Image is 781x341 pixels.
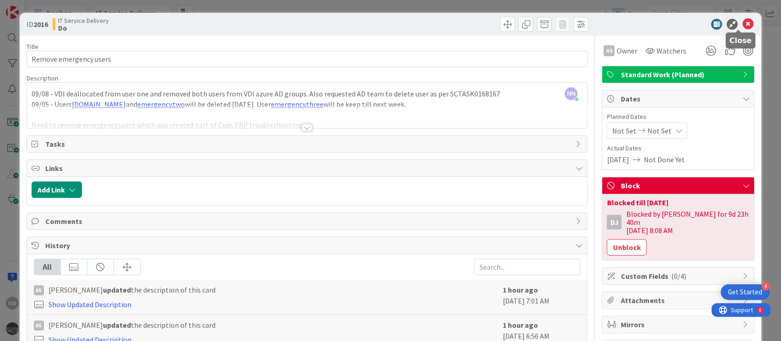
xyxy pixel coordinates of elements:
span: IT Service Delivery [58,17,109,24]
span: Dates [620,93,738,104]
span: Not Set [612,125,636,136]
span: Not Done Yet [643,154,684,165]
div: 8 [48,4,50,11]
span: [PERSON_NAME] the description of this card [48,320,215,330]
b: 1 hour ago [502,320,538,330]
span: Actual Dates [607,144,749,153]
span: Owner [616,45,637,56]
span: Links [45,163,571,174]
b: 1 hour ago [502,285,538,294]
div: All [34,259,61,275]
input: Search... [474,259,580,275]
span: Tasks [45,139,571,149]
div: [DATE] 7:01 AM [502,284,580,310]
span: ID [27,19,48,30]
span: [DATE] [607,154,629,165]
span: Mirrors [620,319,738,330]
p: 09/08 - VDI deallocated from user one and removed both users from VDI azure AD groups. Also reque... [32,89,583,99]
div: AS [603,45,614,56]
span: Block [620,180,738,191]
div: Get Started [728,288,762,297]
span: Custom Fields [620,271,738,282]
a: [DOMAIN_NAME] [72,100,126,109]
a: emergency.three [271,100,323,109]
b: updated [103,285,131,294]
span: Support [19,1,42,12]
span: Planned Dates [607,112,749,122]
div: 4 [761,282,770,290]
div: AS [34,285,44,295]
button: Unblock [607,239,646,256]
span: NN [565,87,577,100]
span: Comments [45,216,571,227]
div: Blocked till [DATE] [607,199,749,206]
b: Do [58,24,109,32]
span: ( 0/4 ) [671,272,686,281]
span: [PERSON_NAME] the description of this card [48,284,215,295]
span: History [45,240,571,251]
label: Title [27,43,38,51]
span: Description [27,74,58,82]
span: Watchers [656,45,686,56]
span: Not Set [647,125,671,136]
div: DJ [607,215,621,229]
input: type card name here... [27,51,588,67]
b: updated [103,320,131,330]
span: Standard Work (Planned) [620,69,738,80]
div: Blocked by [PERSON_NAME] for 9d 23h 40m [DATE] 8:08 AM [626,210,749,234]
p: 09/05 - Users and will be deleted [DATE]. User will be keep till next week. [32,99,583,110]
div: AS [34,320,44,330]
span: Attachments [620,295,738,306]
button: Add Link [32,181,82,198]
a: Show Updated Description [48,300,131,309]
a: emergency.two [137,100,185,109]
div: Open Get Started checklist, remaining modules: 4 [721,284,770,300]
h5: Close [729,36,752,45]
b: 2016 [33,20,48,29]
